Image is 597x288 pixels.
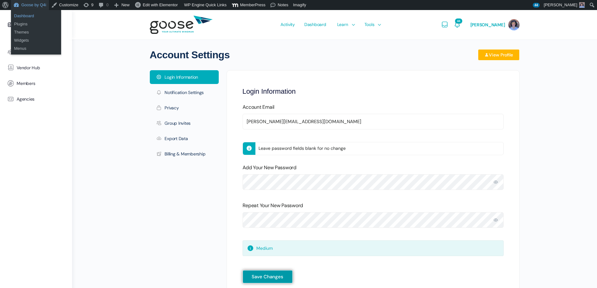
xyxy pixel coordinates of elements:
[150,101,219,115] a: Privacy
[17,65,40,71] span: Vendor Hub
[17,81,35,86] span: Members
[11,12,61,20] a: Dashboard
[150,116,219,130] a: Group Invites
[17,97,34,102] span: Agencies
[11,45,61,53] a: Menus
[3,91,69,107] a: Agencies
[11,10,61,30] ul: Goose by Q4i
[11,20,61,28] a: Plugins
[470,10,520,39] a: [PERSON_NAME]
[361,10,383,39] a: Tools
[150,49,230,61] h1: Account Settings
[259,142,503,155] p: Leave password fields blank for no change
[243,88,504,95] h2: Login Information
[304,10,326,39] span: Dashboard
[280,10,295,39] span: Activity
[301,10,329,39] a: Dashboard
[337,10,348,39] span: Learn
[243,104,504,110] label: Account Email
[143,3,178,7] span: Edit with Elementor
[3,60,69,76] a: Vendor Hub
[533,3,539,8] span: 44
[11,36,61,45] a: Widgets
[3,44,69,60] a: Groups
[150,86,219,99] a: Notification Settings
[334,10,357,39] a: Learn
[243,202,504,208] label: Repeat Your New Password
[11,28,61,36] a: Themes
[455,18,462,24] span: 44
[150,132,219,145] a: Export Data
[364,10,374,39] span: Tools
[566,258,597,288] iframe: Chat Widget
[277,10,298,39] a: Activity
[453,10,461,39] a: Notifications
[470,22,505,28] span: [PERSON_NAME]
[441,10,448,39] a: Messages
[150,147,219,161] a: Billing & Membership
[243,270,293,283] input: Save Changes
[243,165,504,170] label: Add Your New Password
[243,240,504,256] div: Medium
[3,76,69,91] a: Members
[150,70,219,84] a: Login Information
[478,49,520,60] a: View Profile
[11,26,61,55] ul: Goose by Q4i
